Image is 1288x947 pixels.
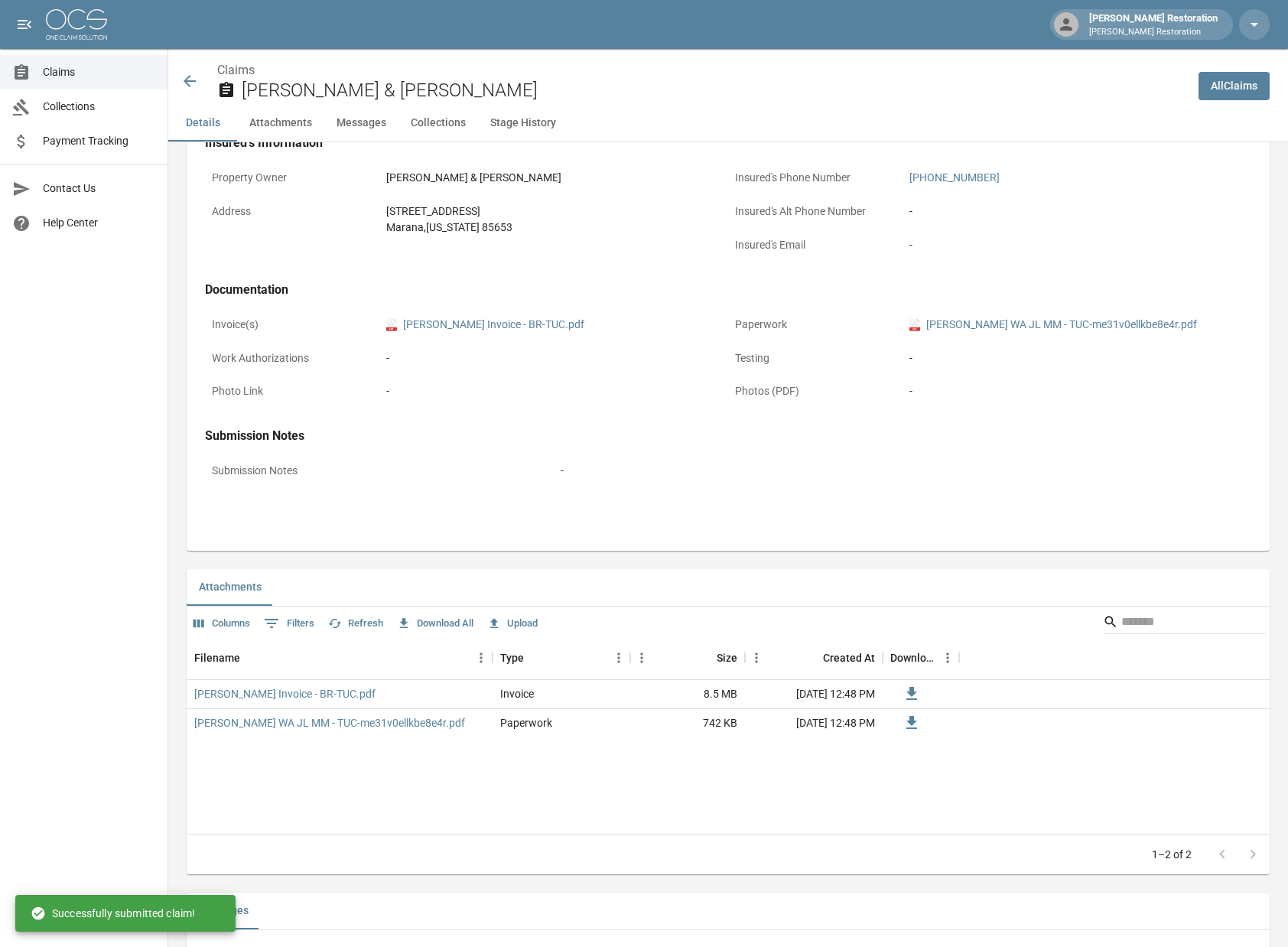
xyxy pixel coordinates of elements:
[205,376,379,406] p: Photo Link
[386,317,584,333] a: pdf[PERSON_NAME] Invoice - BR-TUC.pdf
[630,709,745,738] div: 742 KB
[728,343,903,373] p: Testing
[31,900,195,927] div: Successfully submitted claim!
[717,636,737,679] div: Size
[909,237,912,253] div: -
[168,105,237,142] button: Details
[728,310,903,340] p: Paperwork
[493,636,630,679] div: Type
[1083,11,1224,38] div: [PERSON_NAME] Restoration
[745,646,768,669] button: Menu
[745,636,883,679] div: Created At
[237,105,324,142] button: Attachments
[386,203,512,220] div: [STREET_ADDRESS]
[205,135,1251,151] h4: Insured's Information
[205,282,1251,298] h4: Documentation
[745,709,883,738] div: [DATE] 12:48 PM
[823,636,875,679] div: Created At
[393,612,477,636] button: Download All
[324,612,387,636] button: Refresh
[630,646,653,669] button: Menu
[194,715,465,731] a: [PERSON_NAME] WA JL MM - TUC-me31v0ellkbe8e4r.pdf
[607,646,630,669] button: Menu
[1152,847,1192,862] p: 1–2 of 2
[1103,610,1267,637] div: Search
[168,105,1288,142] div: anchor tabs
[386,220,512,236] div: Marana , [US_STATE] 85653
[43,215,155,231] span: Help Center
[398,105,478,142] button: Collections
[194,636,240,679] div: Filename
[187,569,274,606] button: Attachments
[909,171,1000,184] a: [PHONE_NUMBER]
[561,463,564,479] div: -
[386,350,721,366] div: -
[890,636,936,679] div: Download
[9,9,40,40] button: open drawer
[190,612,254,636] button: Select columns
[43,133,155,149] span: Payment Tracking
[630,636,745,679] div: Size
[260,611,318,636] button: Show filters
[909,203,912,220] div: -
[43,99,155,115] span: Collections
[728,197,903,226] p: Insured's Alt Phone Number
[936,646,959,669] button: Menu
[217,63,255,77] a: Claims
[500,636,524,679] div: Type
[728,376,903,406] p: Photos (PDF)
[1089,26,1218,39] p: [PERSON_NAME] Restoration
[728,230,903,260] p: Insured's Email
[630,680,745,709] div: 8.5 MB
[909,317,1197,333] a: pdf[PERSON_NAME] WA JL MM - TUC-me31v0ellkbe8e4r.pdf
[324,105,398,142] button: Messages
[745,680,883,709] div: [DATE] 12:48 PM
[883,636,959,679] div: Download
[43,181,155,197] span: Contact Us
[1199,72,1270,100] a: AllClaims
[187,636,493,679] div: Filename
[187,569,1270,606] div: related-list tabs
[205,343,379,373] p: Work Authorizations
[205,428,1251,444] h4: Submission Notes
[205,197,379,226] p: Address
[46,9,107,40] img: ocs-logo-white-transparent.png
[909,383,1244,399] div: -
[205,163,379,193] p: Property Owner
[470,646,493,669] button: Menu
[43,64,155,80] span: Claims
[483,612,542,636] button: Upload
[194,686,376,701] a: [PERSON_NAME] Invoice - BR-TUC.pdf
[386,170,561,186] div: [PERSON_NAME] & [PERSON_NAME]
[500,686,534,701] div: Invoice
[205,456,554,486] p: Submission Notes
[909,350,1244,366] div: -
[728,163,903,193] p: Insured's Phone Number
[478,105,568,142] button: Stage History
[386,383,389,399] div: -
[217,61,1186,80] nav: breadcrumb
[205,310,379,340] p: Invoice(s)
[500,715,552,731] div: Paperwork
[187,893,1270,929] div: related-list tabs
[242,80,1186,102] h2: [PERSON_NAME] & [PERSON_NAME]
